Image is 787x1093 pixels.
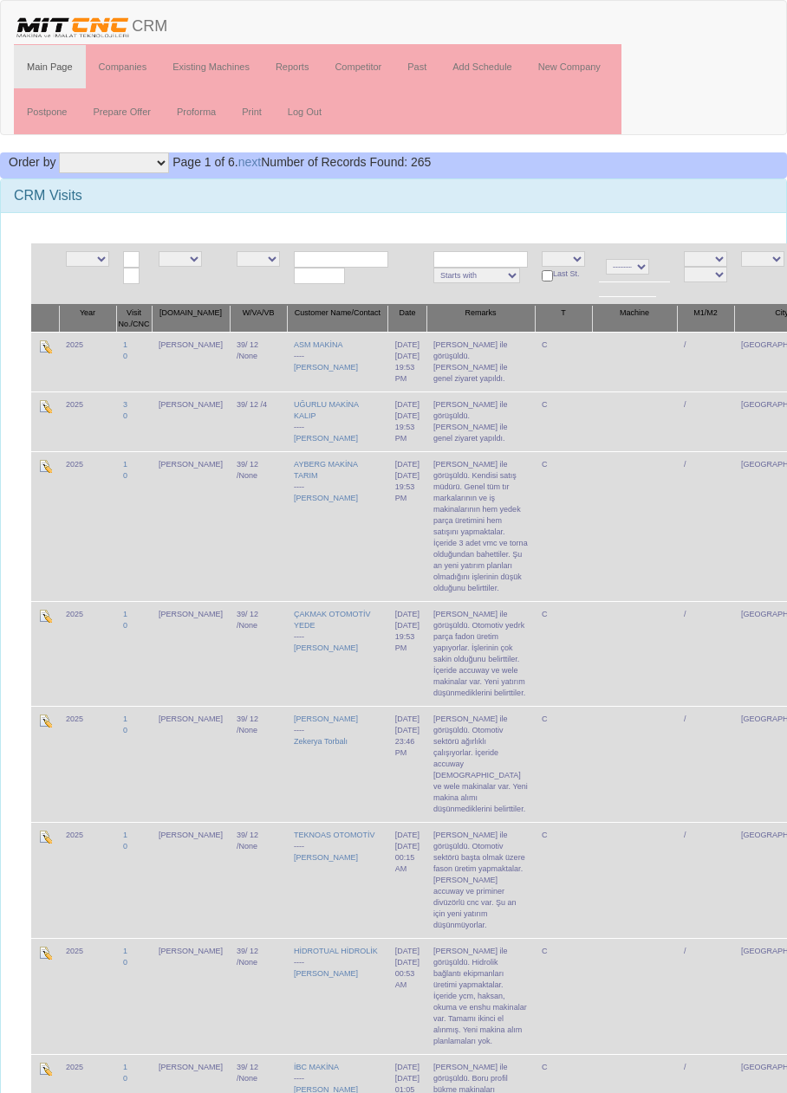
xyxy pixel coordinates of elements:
td: 39/ 12 /None [230,938,287,1054]
td: Last St. [535,243,592,305]
a: 1 [123,715,127,723]
td: ---- [287,601,388,706]
a: HİDROTUAL HİDROLİK [294,947,378,955]
td: [PERSON_NAME] ile görüşüldü. [PERSON_NAME] ile genel ziyaret yapıldı. [426,332,535,391]
td: ---- [287,822,388,938]
th: [DOMAIN_NAME] [152,305,230,333]
td: [DATE] [388,332,426,391]
a: New Company [525,45,614,88]
td: / [677,706,734,822]
td: [PERSON_NAME] [152,332,230,391]
a: [PERSON_NAME] [294,969,358,978]
td: / [677,391,734,451]
a: 0 [123,621,127,630]
a: 1 [123,831,127,839]
a: Proforma [164,90,229,133]
td: [PERSON_NAME] [152,601,230,706]
a: Main Page [14,45,86,88]
td: / [677,938,734,1054]
a: ÇAKMAK OTOMOTİV YEDE [294,610,370,630]
a: AYBERG MAKİNA TARIM [294,460,357,480]
td: 2025 [59,938,116,1054]
a: next [238,155,261,169]
td: [PERSON_NAME] [152,822,230,938]
a: Print [229,90,275,133]
td: C [535,938,592,1054]
a: [PERSON_NAME] [294,853,358,862]
a: Companies [86,45,160,88]
a: 1 [123,610,127,618]
a: 1 [123,340,127,349]
td: / [677,822,734,938]
img: Edit [38,1062,52,1076]
th: T [535,305,592,333]
div: [DATE] 00:53 AM [395,957,420,991]
td: C [535,451,592,601]
td: [DATE] [388,451,426,601]
div: [DATE] 19:53 PM [395,411,420,444]
img: Edit [38,714,52,728]
th: Customer Name/Contact [287,305,388,333]
a: 0 [123,726,127,734]
a: 0 [123,1074,127,1083]
a: 1 [123,947,127,955]
a: UĞURLU MAKİNA KALIP [294,400,359,420]
td: [PERSON_NAME] [152,938,230,1054]
a: 0 [123,352,127,360]
a: [PERSON_NAME] [294,715,358,723]
a: [PERSON_NAME] [294,363,358,372]
td: [PERSON_NAME] [152,706,230,822]
img: header.png [14,14,132,40]
th: Machine [592,305,677,333]
a: [PERSON_NAME] [294,494,358,502]
a: 1 [123,1063,127,1071]
th: Year [59,305,116,333]
a: Log Out [275,90,335,133]
td: 2025 [59,822,116,938]
img: Edit [38,399,52,413]
a: 0 [123,411,127,420]
td: [PERSON_NAME] ile görüşüldü. Hidrolik bağlantı ekipmanları üretimi yapmaktalar. İçeride ycm, haks... [426,938,535,1054]
td: 2025 [59,706,116,822]
td: C [535,822,592,938]
td: [DATE] [388,391,426,451]
td: 39/ 12 /None [230,332,287,391]
div: [DATE] 23:46 PM [395,725,420,759]
td: [PERSON_NAME] ile görüşüldü. Otomotiv sektörü başta olmak üzere fason üretim yapmaktalar. [PERSON... [426,822,535,938]
td: [PERSON_NAME] ile görüşüldü. Otomotiv sektörü ağırlıklı çalışıyorlar. İçeride accuway [DEMOGRAPHI... [426,706,535,822]
td: ---- [287,938,388,1054]
td: 39/ 12 /None [230,601,287,706]
span: Page 1 of 6. [172,155,238,169]
td: 39/ 12 /None [230,706,287,822]
th: Visit No./CNC [116,305,152,333]
td: 2025 [59,601,116,706]
td: 39/ 12 /None [230,822,287,938]
a: Add Schedule [439,45,525,88]
a: 1 [123,460,127,469]
a: Reports [263,45,322,88]
td: 2025 [59,451,116,601]
td: / [677,451,734,601]
div: [DATE] 19:53 PM [395,620,420,654]
th: W/VA/VB [230,305,287,333]
a: 0 [123,958,127,967]
td: [DATE] [388,938,426,1054]
a: 0 [123,842,127,850]
a: 0 [123,471,127,480]
td: [PERSON_NAME] ile görüşüldü. Kendisi satış müdürü. Genel tüm tır markalarının ve iş makinalarının... [426,451,535,601]
td: 2025 [59,332,116,391]
td: / [677,601,734,706]
th: Date [388,305,426,333]
td: [PERSON_NAME] [152,391,230,451]
td: [PERSON_NAME] ile görüşüldü. [PERSON_NAME] ile genel ziyaret yapıldı. [426,391,535,451]
div: [DATE] 19:53 PM [395,470,420,504]
td: / [677,332,734,391]
a: [PERSON_NAME] [294,434,358,443]
td: ---- [287,706,388,822]
img: Edit [38,459,52,473]
span: Number of Records Found: 265 [172,155,431,169]
td: [DATE] [388,822,426,938]
td: C [535,601,592,706]
a: Prepare Offer [80,90,163,133]
img: Edit [38,946,52,960]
